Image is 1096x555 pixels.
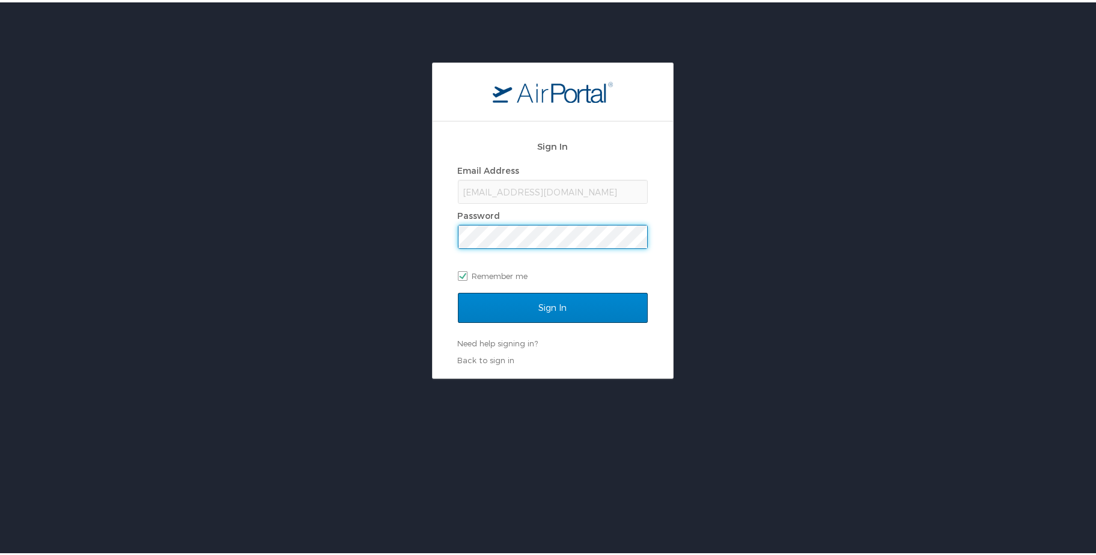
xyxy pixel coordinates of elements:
label: Password [458,208,501,218]
label: Remember me [458,265,648,283]
a: Back to sign in [458,353,515,363]
h2: Sign In [458,137,648,151]
a: Need help signing in? [458,336,538,346]
input: Sign In [458,290,648,320]
img: logo [493,79,613,100]
label: Email Address [458,163,520,173]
